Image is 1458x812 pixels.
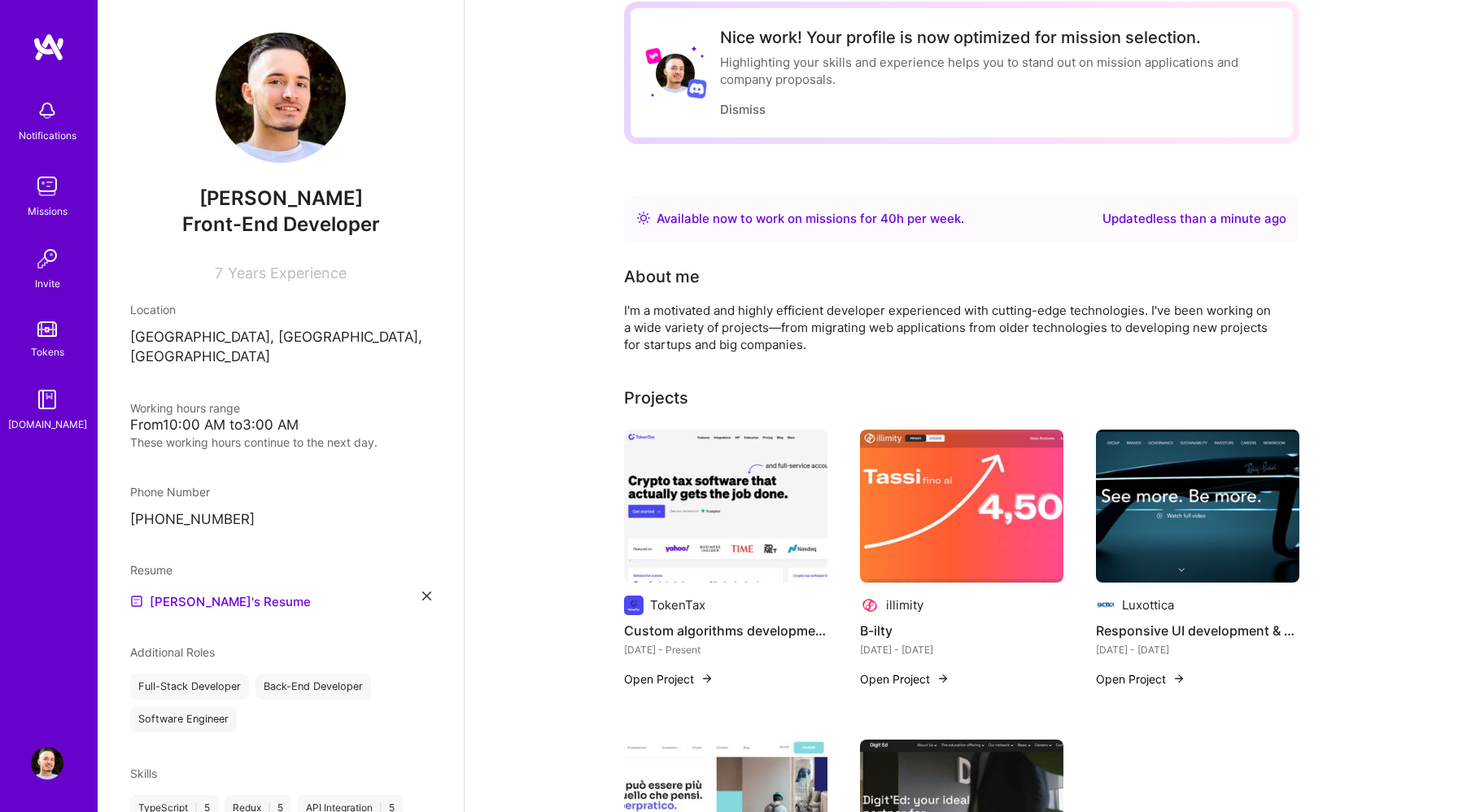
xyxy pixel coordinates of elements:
[645,47,662,64] img: Lyft logo
[130,186,431,211] span: [PERSON_NAME]
[624,264,700,289] div: About me
[19,127,76,144] div: Notifications
[656,54,695,93] img: User Avatar
[130,592,311,611] a: [PERSON_NAME]'s Resume
[720,28,1273,47] div: Nice work! Your profile is now optimized for mission selection.
[624,302,1275,353] div: I'm a motivated and highly efficient developer experienced with cutting-edge technologies. I've b...
[860,620,1063,641] h4: B-ilty
[130,674,249,700] div: Full-Stack Developer
[1122,596,1174,613] div: Luxottica
[624,596,644,615] img: Company logo
[130,563,172,577] span: Resume
[860,670,949,688] button: Open Project
[130,434,431,451] div: These working hours continue to the next day.
[624,670,714,688] button: Open Project
[422,592,431,600] i: icon Close
[1096,670,1185,688] button: Open Project
[720,101,766,118] button: Dismiss
[31,343,64,360] div: Tokens
[860,641,1063,658] div: [DATE] - [DATE]
[31,383,63,416] img: guide book
[860,596,880,615] img: Company logo
[228,264,347,282] span: Years Experience
[182,212,380,236] span: Front-End Developer
[936,672,949,685] img: arrow-right
[35,275,60,292] div: Invite
[880,211,897,226] span: 40
[255,674,371,700] div: Back-End Developer
[130,328,431,367] p: [GEOGRAPHIC_DATA], [GEOGRAPHIC_DATA], [GEOGRAPHIC_DATA]
[130,485,210,499] span: Phone Number
[130,766,157,780] span: Skills
[624,641,827,658] div: [DATE] - Present
[1096,641,1299,658] div: [DATE] - [DATE]
[31,242,63,275] img: Invite
[8,416,87,433] div: [DOMAIN_NAME]
[31,747,63,779] img: User Avatar
[886,596,923,613] div: illimity
[860,430,1063,583] img: B-ilty
[624,430,827,583] img: Custom algorithms development & crypto API integration
[130,417,431,434] div: From 10:00 AM to 3:00 AM
[130,401,240,415] span: Working hours range
[37,321,57,337] img: tokens
[720,54,1273,88] div: Highlighting your skills and experience helps you to stand out on mission applications and compan...
[637,212,650,225] img: Availability
[650,596,705,613] div: TokenTax
[31,94,63,127] img: bell
[1096,430,1299,583] img: Responsive UI development & API integration for a healthcare app
[130,706,237,732] div: Software Engineer
[1172,672,1185,685] img: arrow-right
[657,209,964,229] div: Available now to work on missions for h per week .
[701,672,714,685] img: arrow-right
[28,203,68,220] div: Missions
[33,33,65,62] img: logo
[31,170,63,203] img: teamwork
[687,78,707,98] img: Discord logo
[130,645,215,659] span: Additional Roles
[215,264,223,282] span: 7
[27,747,68,779] a: User Avatar
[130,301,431,318] div: Location
[130,595,143,608] img: Resume
[624,386,688,410] div: Projects
[624,620,827,641] h4: Custom algorithms development & crypto API integration
[1096,596,1115,615] img: Company logo
[1102,209,1286,229] div: Updated less than a minute ago
[216,33,346,163] img: User Avatar
[130,510,431,530] p: [PHONE_NUMBER]
[1096,620,1299,641] h4: Responsive UI development & API integration for a healthcare app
